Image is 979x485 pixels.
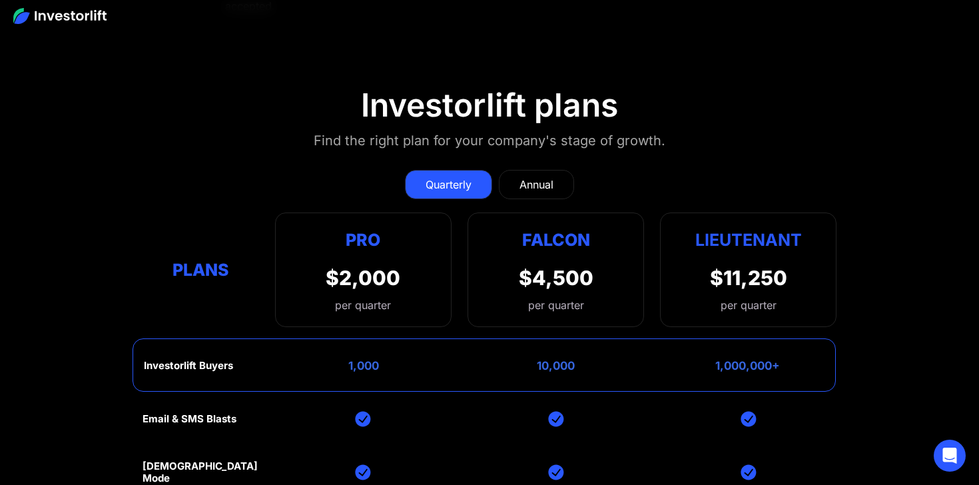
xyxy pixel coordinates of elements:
[528,297,584,313] div: per quarter
[721,297,777,313] div: per quarter
[348,359,379,372] div: 1,000
[537,359,575,372] div: 10,000
[314,130,665,151] div: Find the right plan for your company's stage of growth.
[715,359,780,372] div: 1,000,000+
[522,227,590,252] div: Falcon
[519,177,553,193] div: Annual
[326,227,400,252] div: Pro
[710,266,787,290] div: $11,250
[326,266,400,290] div: $2,000
[695,230,802,250] strong: Lieutenant
[426,177,472,193] div: Quarterly
[143,257,259,283] div: Plans
[934,440,966,472] div: Open Intercom Messenger
[143,460,259,484] div: [DEMOGRAPHIC_DATA] Mode
[143,413,236,425] div: Email & SMS Blasts
[326,297,400,313] div: per quarter
[519,266,593,290] div: $4,500
[361,86,618,125] div: Investorlift plans
[144,360,233,372] div: Investorlift Buyers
